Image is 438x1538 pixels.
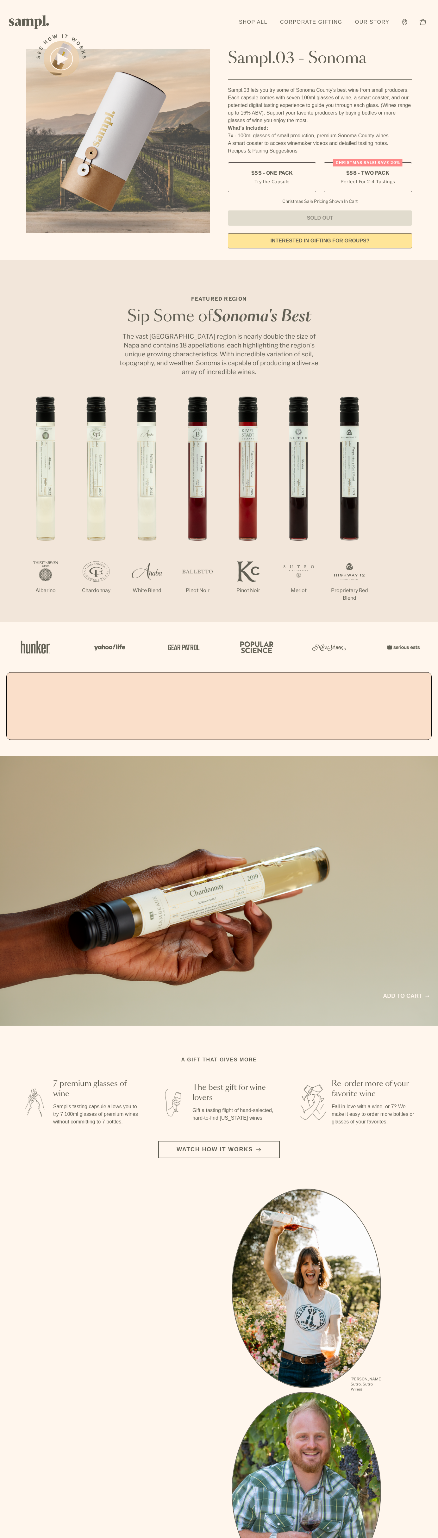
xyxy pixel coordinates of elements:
a: Add to cart [383,992,429,1000]
em: Sonoma's Best [213,309,311,324]
img: Artboard_6_04f9a106-072f-468a-bdd7-f11783b05722_x450.png [90,634,128,661]
p: Gift a tasting flight of hand-selected, hard-to-find [US_STATE] wines. [192,1107,278,1122]
p: Proprietary Red Blend [324,587,375,602]
h2: A gift that gives more [181,1056,257,1064]
button: Watch how it works [158,1141,280,1158]
img: Sampl.03 - Sonoma [26,49,210,233]
p: Chardonnay [71,587,122,594]
h3: 7 premium glasses of wine [53,1079,139,1099]
div: Christmas SALE! Save 20% [333,159,403,166]
button: Sold Out [228,210,412,226]
p: [PERSON_NAME] Sutro, Sutro Wines [351,1377,381,1392]
img: Artboard_5_7fdae55a-36fd-43f7-8bfd-f74a06a2878e_x450.png [163,634,201,661]
small: Try the Capsule [254,178,290,185]
img: Artboard_7_5b34974b-f019-449e-91fb-745f8d0877ee_x450.png [384,634,422,661]
img: Artboard_4_28b4d326-c26e-48f9-9c80-911f17d6414e_x450.png [237,634,275,661]
a: interested in gifting for groups? [228,233,412,248]
p: Pinot Noir [172,587,223,594]
h3: Re-order more of your favorite wine [332,1079,418,1099]
p: Sampl's tasting capsule allows you to try 7 100ml glasses of premium wines without committing to ... [53,1103,139,1126]
li: Christmas Sale Pricing Shown In Cart [279,198,361,204]
p: Merlot [273,587,324,594]
p: Fall in love with a wine, or 7? We make it easy to order more bottles or glasses of your favorites. [332,1103,418,1126]
span: $88 - Two Pack [346,170,390,177]
p: Albarino [20,587,71,594]
strong: What’s Included: [228,125,268,131]
img: Artboard_3_0b291449-6e8c-4d07-b2c2-3f3601a19cd1_x450.png [310,634,348,661]
small: Perfect For 2-4 Tastings [341,178,395,185]
img: Sampl logo [9,15,49,29]
h3: The best gift for wine lovers [192,1083,278,1103]
p: Pinot Noir [223,587,273,594]
p: White Blend [122,587,172,594]
a: Our Story [352,15,393,29]
li: 7x - 100ml glasses of small production, premium Sonoma County wines [228,132,412,140]
img: Artboard_1_c8cd28af-0030-4af1-819c-248e302c7f06_x450.png [16,634,54,661]
li: A smart coaster to access winemaker videos and detailed tasting notes. [228,140,412,147]
div: Sampl.03 lets you try some of Sonoma County's best wine from small producers. Each capsule comes ... [228,86,412,124]
p: The vast [GEOGRAPHIC_DATA] region is nearly double the size of Napa and contains 18 appellations,... [118,332,320,376]
span: $55 - One Pack [251,170,293,177]
a: Corporate Gifting [277,15,346,29]
h2: Sip Some of [118,309,320,324]
h1: Sampl.03 - Sonoma [228,49,412,68]
li: Recipes & Pairing Suggestions [228,147,412,155]
p: Featured Region [118,295,320,303]
a: Shop All [236,15,271,29]
button: See how it works [44,41,79,77]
